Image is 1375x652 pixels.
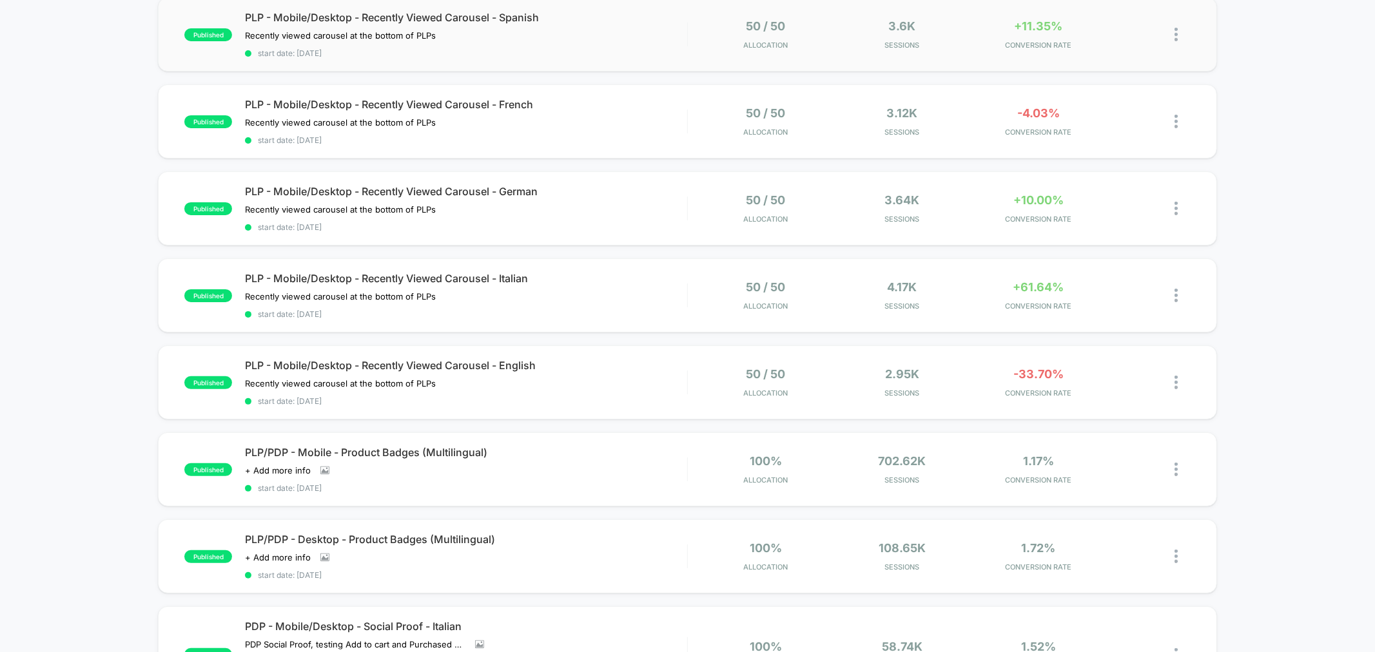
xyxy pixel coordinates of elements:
[184,463,232,476] span: published
[1175,550,1178,563] img: close
[1013,367,1064,381] span: -33.70%
[746,106,786,120] span: 50 / 50
[1023,454,1054,468] span: 1.17%
[746,19,786,33] span: 50 / 50
[245,483,687,493] span: start date: [DATE]
[1022,541,1056,555] span: 1.72%
[1175,115,1178,128] img: close
[973,302,1104,311] span: CONVERSION RATE
[245,11,687,24] span: PLP - Mobile/Desktop - Recently Viewed Carousel - Spanish
[245,465,311,475] span: + Add more info
[245,291,436,302] span: Recently viewed carousel at the bottom of PLPs
[746,367,786,381] span: 50 / 50
[184,115,232,128] span: published
[879,541,926,555] span: 108.65k
[245,620,687,633] span: PDP - Mobile/Desktop - Social Proof - Italian
[1175,202,1178,215] img: close
[245,204,436,215] span: Recently viewed carousel at the bottom of PLPs
[184,28,232,41] span: published
[837,41,968,50] span: Sessions
[245,570,687,580] span: start date: [DATE]
[837,388,968,398] span: Sessions
[1017,106,1060,120] span: -4.03%
[744,128,788,137] span: Allocation
[973,475,1104,484] span: CONVERSION RATE
[973,388,1104,398] span: CONVERSION RATE
[887,106,918,120] span: 3.12k
[245,378,436,388] span: Recently viewed carousel at the bottom of PLPs
[245,98,687,111] span: PLP - Mobile/Desktop - Recently Viewed Carousel - French
[1015,19,1063,33] span: +11.35%
[746,280,786,294] span: 50 / 50
[184,289,232,302] span: published
[885,367,919,381] span: 2.95k
[245,309,687,319] span: start date: [DATE]
[837,562,968,571] span: Sessions
[973,562,1104,571] span: CONVERSION RATE
[1175,463,1178,476] img: close
[744,215,788,224] span: Allocation
[184,202,232,215] span: published
[184,550,232,563] span: published
[746,193,786,207] span: 50 / 50
[245,552,311,562] span: + Add more info
[245,135,687,145] span: start date: [DATE]
[1175,289,1178,302] img: close
[837,302,968,311] span: Sessions
[245,185,687,198] span: PLP - Mobile/Desktop - Recently Viewed Carousel - German
[885,193,920,207] span: 3.64k
[245,222,687,232] span: start date: [DATE]
[889,19,916,33] span: 3.6k
[245,359,687,372] span: PLP - Mobile/Desktop - Recently Viewed Carousel - English
[245,30,436,41] span: Recently viewed carousel at the bottom of PLPs
[245,117,436,128] span: Recently viewed carousel at the bottom of PLPs
[245,396,687,406] span: start date: [DATE]
[744,302,788,311] span: Allocation
[744,475,788,484] span: Allocation
[1013,280,1064,294] span: +61.64%
[1013,193,1064,207] span: +10.00%
[750,454,782,468] span: 100%
[744,562,788,571] span: Allocation
[1175,376,1178,389] img: close
[750,541,782,555] span: 100%
[888,280,917,294] span: 4.17k
[744,388,788,398] span: Allocation
[837,475,968,484] span: Sessions
[245,48,687,58] span: start date: [DATE]
[879,454,926,468] span: 702.62k
[245,446,687,459] span: PLP/PDP - Mobile - Product Badges (Multilingual)
[973,128,1104,137] span: CONVERSION RATE
[973,41,1104,50] span: CONVERSION RATE
[245,639,465,649] span: PDP Social Proof, testing Add to cart and Purchased messaging
[973,215,1104,224] span: CONVERSION RATE
[1175,28,1178,41] img: close
[837,128,968,137] span: Sessions
[744,41,788,50] span: Allocation
[184,376,232,389] span: published
[245,533,687,546] span: PLP/PDP - Desktop - Product Badges (Multilingual)
[245,272,687,285] span: PLP - Mobile/Desktop - Recently Viewed Carousel - Italian
[837,215,968,224] span: Sessions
